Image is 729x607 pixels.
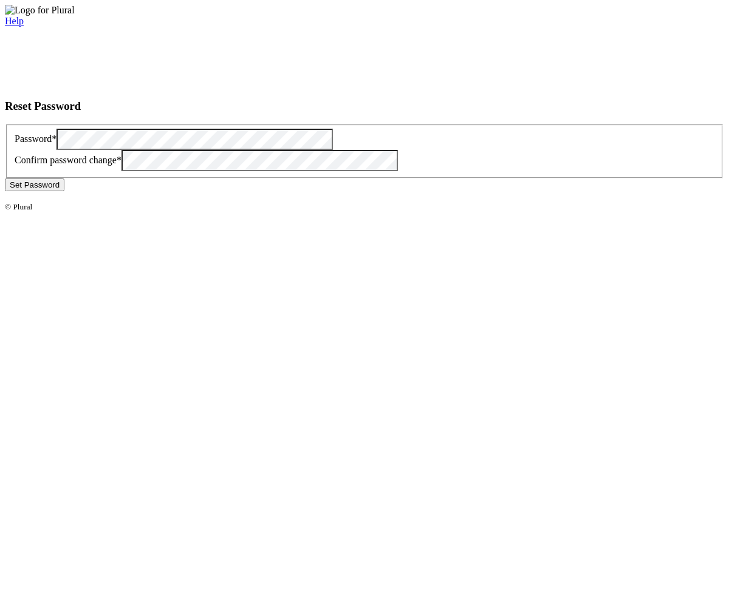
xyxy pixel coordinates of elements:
a: Help [5,16,24,26]
h3: Reset Password [5,100,724,113]
label: Confirm password change [15,155,122,165]
label: Password [15,134,56,144]
img: Logo for Plural [5,5,75,16]
button: Set Password [5,178,64,191]
small: © Plural [5,202,32,211]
